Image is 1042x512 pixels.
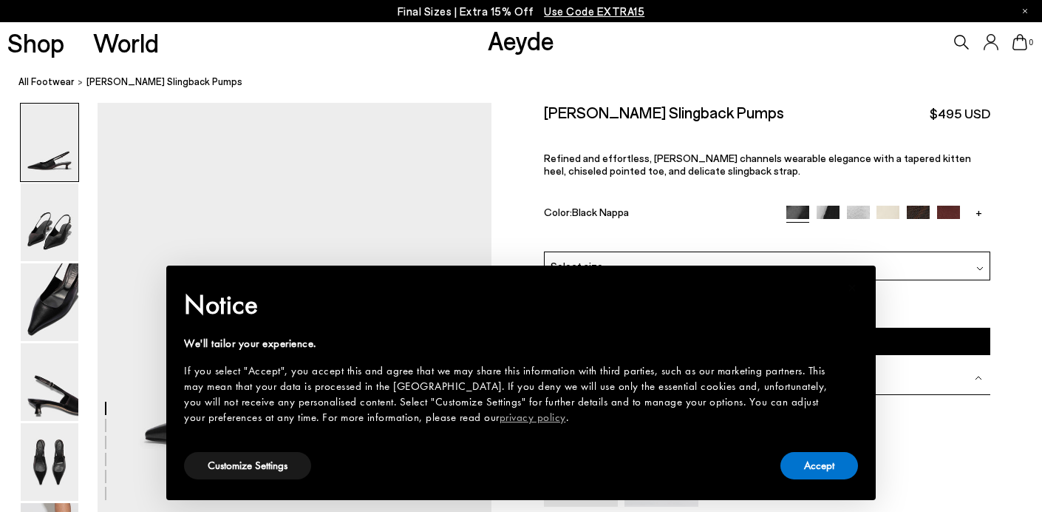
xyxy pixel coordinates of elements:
[975,374,982,382] img: svg%3E
[544,4,644,18] span: Navigate to /collections/ss25-final-sizes
[488,24,554,55] a: Aeyde
[7,30,64,55] a: Shop
[21,183,78,261] img: Catrina Slingback Pumps - Image 2
[1027,38,1035,47] span: 0
[780,452,858,479] button: Accept
[500,410,566,425] a: privacy policy
[398,2,645,21] p: Final Sizes | Extra 15% Off
[18,62,1042,103] nav: breadcrumb
[1012,34,1027,50] a: 0
[834,270,870,306] button: Close this notice
[21,263,78,341] img: Catrina Slingback Pumps - Image 3
[21,423,78,501] img: Catrina Slingback Pumps - Image 5
[544,103,784,121] h2: [PERSON_NAME] Slingback Pumps
[93,30,159,55] a: World
[21,104,78,181] img: Catrina Slingback Pumps - Image 1
[184,336,834,351] div: We'll tailor your experience.
[848,276,857,299] span: ×
[976,265,984,272] img: svg%3E
[184,363,834,425] div: If you select "Accept", you accept this and agree that we may share this information with third p...
[930,104,990,123] span: $495 USD
[184,286,834,324] h2: Notice
[21,343,78,421] img: Catrina Slingback Pumps - Image 4
[572,206,629,218] span: Black Nappa
[18,74,75,90] a: All Footwear
[184,452,311,479] button: Customize Settings
[86,74,242,90] span: [PERSON_NAME] Slingback Pumps
[967,206,990,219] a: +
[544,152,971,177] span: Refined and effortless, [PERSON_NAME] channels wearable elegance with a tapered kitten heel, chis...
[544,206,772,223] div: Color:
